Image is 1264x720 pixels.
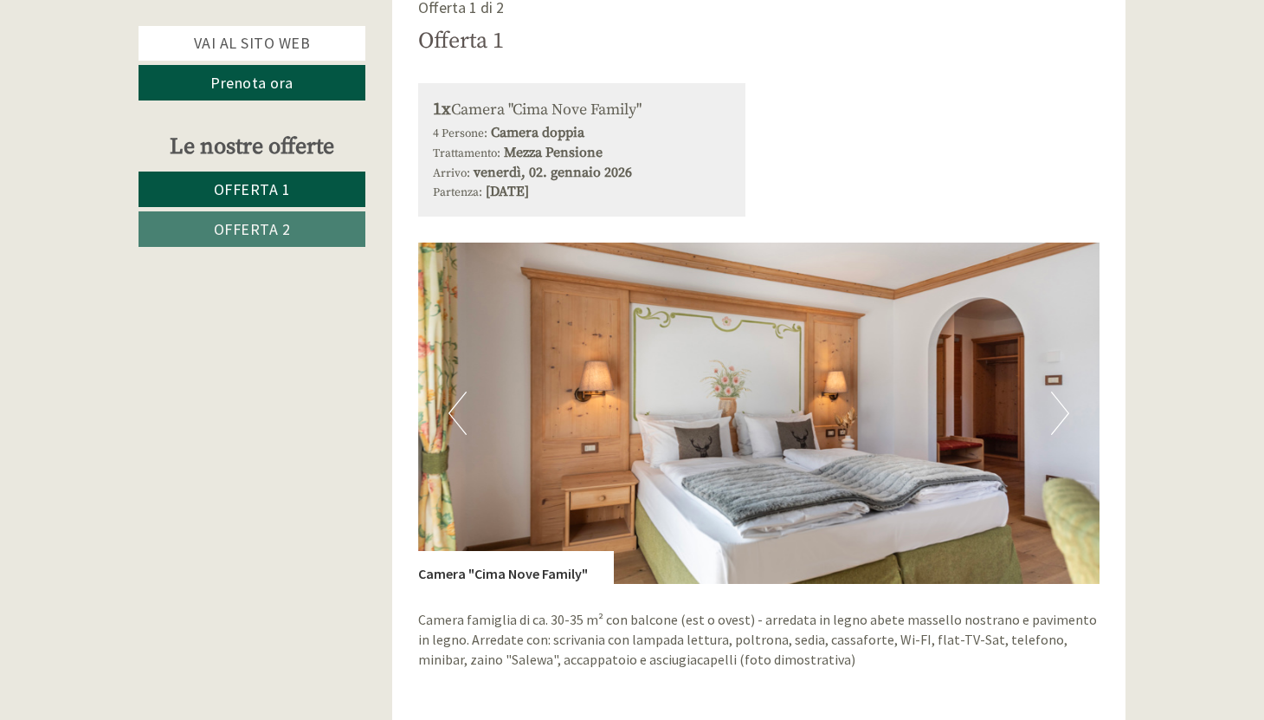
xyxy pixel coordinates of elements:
p: Camera famiglia di ca. 30-35 m² con balcone (est o ovest) - arredata in legno abete massello nost... [418,610,1100,670]
b: [DATE] [486,183,529,200]
a: Vai al sito web [139,26,365,61]
button: Next [1051,392,1069,435]
img: image [418,243,1100,584]
span: Offerta 1 [214,179,291,199]
b: Mezza Pensione [504,144,603,161]
div: Camera "Cima Nove Family" [433,98,732,123]
b: 1x [433,99,451,120]
b: venerdì, 02. gennaio 2026 [474,164,632,181]
b: Camera doppia [491,124,584,141]
small: 4 Persone: [433,126,487,141]
a: Prenota ora [139,65,365,101]
span: Offerta 2 [214,219,291,239]
small: Trattamento: [433,146,500,161]
small: Arrivo: [433,166,470,181]
div: Offerta 1 [418,25,504,57]
button: Previous [448,392,467,435]
small: Partenza: [433,185,482,200]
div: Le nostre offerte [139,131,365,163]
div: Camera "Cima Nove Family" [418,551,614,584]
